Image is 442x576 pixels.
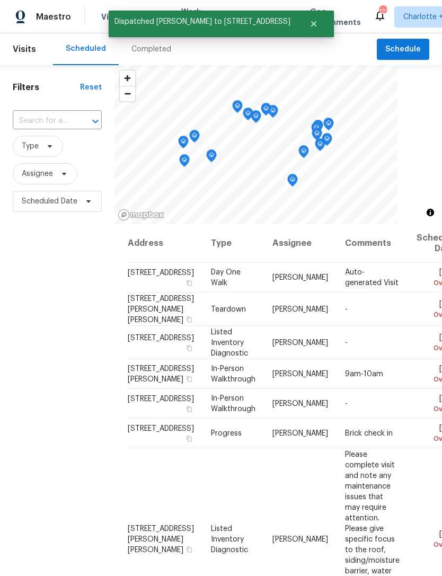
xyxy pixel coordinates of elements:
[181,6,208,28] span: Work Orders
[13,82,80,93] h1: Filters
[120,70,135,86] button: Zoom in
[184,434,194,444] button: Copy Address
[345,305,348,313] span: -
[127,224,202,263] th: Address
[128,365,194,383] span: [STREET_ADDRESS][PERSON_NAME]
[211,395,255,413] span: In-Person Walkthrough
[128,395,194,403] span: [STREET_ADDRESS]
[296,13,331,34] button: Close
[88,114,103,129] button: Open
[22,196,77,207] span: Scheduled Date
[427,207,434,218] span: Toggle attribution
[211,430,242,437] span: Progress
[315,138,325,155] div: Map marker
[345,400,348,407] span: -
[206,149,217,166] div: Map marker
[22,169,53,179] span: Assignee
[13,113,72,129] input: Search for an address...
[128,525,194,553] span: [STREET_ADDRESS][PERSON_NAME][PERSON_NAME]
[131,44,171,55] div: Completed
[13,38,36,61] span: Visits
[272,305,328,313] span: [PERSON_NAME]
[287,174,298,190] div: Map marker
[80,82,102,93] div: Reset
[118,209,164,221] a: Mapbox homepage
[179,154,190,171] div: Map marker
[345,269,399,287] span: Auto-generated Visit
[101,12,123,22] span: Visits
[313,120,323,136] div: Map marker
[184,374,194,384] button: Copy Address
[298,145,309,162] div: Map marker
[310,6,361,28] span: Geo Assignments
[66,43,106,54] div: Scheduled
[128,295,194,323] span: [STREET_ADDRESS][PERSON_NAME][PERSON_NAME]
[243,108,253,124] div: Map marker
[272,400,328,407] span: [PERSON_NAME]
[424,206,437,219] button: Toggle attribution
[128,334,194,341] span: [STREET_ADDRESS]
[178,136,189,152] div: Map marker
[22,141,39,152] span: Type
[128,269,194,277] span: [STREET_ADDRESS]
[128,425,194,432] span: [STREET_ADDRESS]
[211,365,255,383] span: In-Person Walkthrough
[377,39,429,60] button: Schedule
[312,128,322,144] div: Map marker
[345,430,393,437] span: Brick check in
[272,370,328,378] span: [PERSON_NAME]
[345,370,383,378] span: 9am-10am
[264,224,337,263] th: Assignee
[272,274,328,281] span: [PERSON_NAME]
[323,118,334,134] div: Map marker
[272,535,328,543] span: [PERSON_NAME]
[345,339,348,346] span: -
[109,11,296,33] span: Dispatched [PERSON_NAME] to [STREET_ADDRESS]
[261,103,271,119] div: Map marker
[189,130,200,146] div: Map marker
[337,224,408,263] th: Comments
[322,133,332,149] div: Map marker
[184,544,194,554] button: Copy Address
[272,430,328,437] span: [PERSON_NAME]
[184,404,194,414] button: Copy Address
[114,65,397,224] canvas: Map
[251,110,261,127] div: Map marker
[385,43,421,56] span: Schedule
[311,122,322,138] div: Map marker
[120,86,135,101] button: Zoom out
[379,6,386,17] div: 122
[272,339,328,346] span: [PERSON_NAME]
[268,105,278,121] div: Map marker
[36,12,71,22] span: Maestro
[211,525,248,553] span: Listed Inventory Diagnostic
[232,100,243,117] div: Map marker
